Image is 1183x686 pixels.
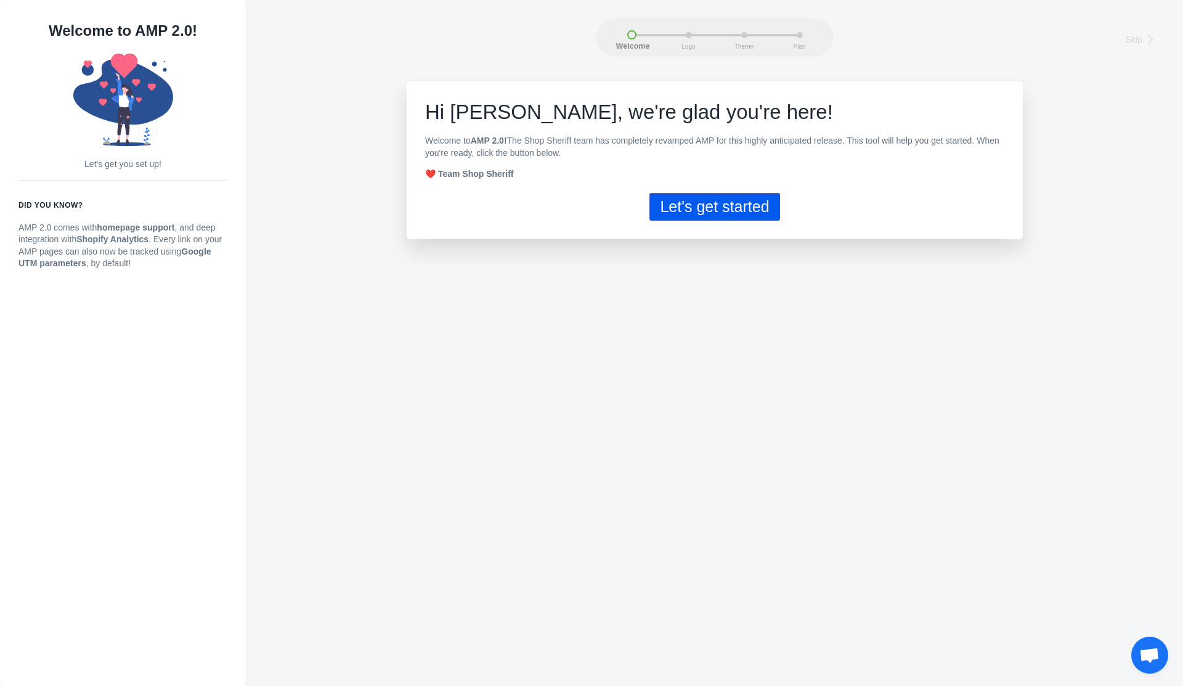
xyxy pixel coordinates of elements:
span: Skip [1126,33,1142,46]
div: Ouvrir le chat [1131,637,1168,674]
button: Let's get started [649,193,779,221]
h1: Welcome to AMP 2.0! [18,18,227,43]
p: Welcome to The Shop Sheriff team has completely revamped AMP for this highly anticipated release.... [425,135,1004,159]
strong: Google UTM parameters [18,247,211,269]
span: Logo [673,43,704,50]
p: Let's get you set up! [18,158,227,171]
p: AMP 2.0 comes with , and deep integration with . Every link on your AMP pages can also now be tra... [18,222,227,270]
h1: e're glad you're here! [425,100,1004,125]
a: Skip [1126,30,1161,47]
span: Welcome [616,43,647,51]
strong: homepage support [97,223,174,232]
strong: ❤️ Team Shop Sheriff [425,169,514,179]
span: Hi [PERSON_NAME], w [425,100,643,123]
span: Theme [729,43,760,50]
span: Plan [784,43,815,50]
strong: Shopify Analytics [76,234,148,244]
h6: Did you know? [18,199,227,211]
b: AMP 2.0! [471,136,507,145]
